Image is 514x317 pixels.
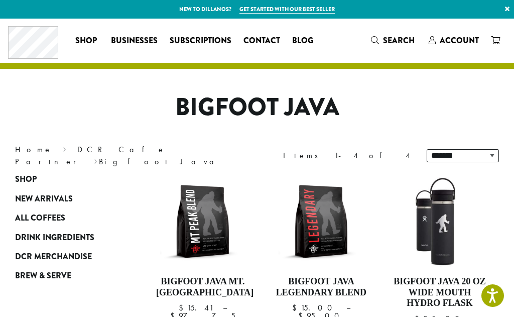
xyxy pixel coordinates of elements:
span: Blog [292,35,313,47]
span: Shop [15,173,37,186]
span: Search [383,35,415,46]
span: $ [292,302,301,313]
span: Businesses [111,35,158,47]
span: – [223,302,227,313]
a: DCR Merchandise [15,247,113,266]
h4: Bigfoot Java Mt. [GEOGRAPHIC_DATA] [156,276,249,298]
span: $ [179,302,187,313]
h1: Bigfoot Java [8,93,506,122]
a: Shop [15,170,113,189]
span: › [94,152,97,168]
a: All Coffees [15,208,113,228]
img: BFJ_Legendary_12oz-300x300.png [275,175,368,268]
a: Drink Ingredients [15,228,113,247]
img: LO2867-BFJ-Hydro-Flask-20oz-WM-wFlex-Sip-Lid-Black-300x300.jpg [393,175,486,268]
bdi: 15.00 [292,302,337,313]
span: Brew & Serve [15,270,71,282]
div: Items 1-4 of 4 [283,150,412,162]
span: Account [440,35,479,46]
a: Home [15,144,52,155]
a: Search [365,32,423,49]
a: Brew & Serve [15,266,113,285]
span: › [63,140,66,156]
span: New Arrivals [15,193,73,205]
span: DCR Merchandise [15,251,92,263]
a: New Arrivals [15,189,113,208]
span: Drink Ingredients [15,232,94,244]
nav: Breadcrumb [15,144,242,168]
span: Contact [243,35,280,47]
bdi: 15.41 [179,302,213,313]
h4: Bigfoot Java 20 oz Wide Mouth Hydro Flask [393,276,486,309]
span: All Coffees [15,212,65,225]
a: Shop [69,33,105,49]
a: DCR Cafe Partner [15,144,166,167]
h4: Bigfoot Java Legendary Blend [275,276,368,298]
a: Get started with our best seller [239,5,335,14]
img: BFJ_MtPeak_12oz-300x300.png [156,175,249,268]
span: Subscriptions [170,35,231,47]
span: – [346,302,350,313]
span: Shop [75,35,97,47]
